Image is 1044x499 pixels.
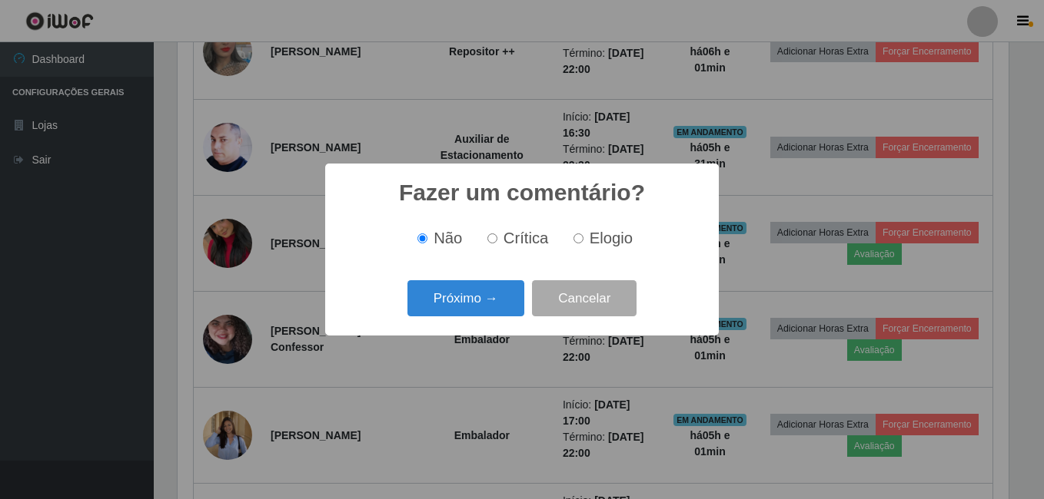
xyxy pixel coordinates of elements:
h2: Fazer um comentário? [399,179,645,207]
span: Crítica [504,230,549,246]
input: Elogio [574,233,584,243]
input: Não [417,233,427,243]
span: Não [434,230,462,246]
button: Próximo → [407,280,524,316]
span: Elogio [590,230,633,246]
button: Cancelar [532,280,637,316]
input: Crítica [487,233,497,243]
